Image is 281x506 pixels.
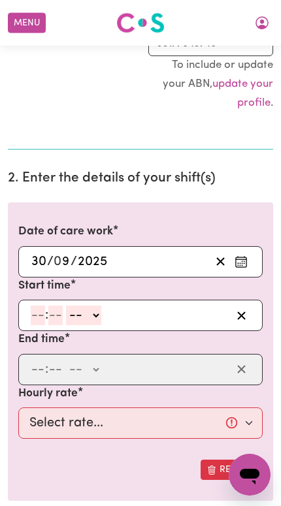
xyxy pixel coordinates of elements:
[210,252,231,272] button: Clear date
[229,454,271,496] iframe: Button to launch messaging window
[18,223,113,240] label: Date of care work
[231,252,252,272] button: Enter the date of care work
[71,255,77,269] span: /
[48,360,63,379] input: --
[116,11,165,35] img: Careseekers logo
[48,306,63,325] input: --
[18,331,65,348] label: End time
[54,255,61,268] span: 0
[31,252,47,272] input: --
[201,460,263,480] button: Remove this shift
[116,8,165,38] a: Careseekers logo
[54,252,71,272] input: --
[45,362,48,377] span: :
[45,308,48,323] span: :
[77,252,108,272] input: ----
[163,59,273,108] small: To include or update your ABN, .
[212,78,273,108] a: update your profile
[8,13,46,33] button: Menu
[31,306,45,325] input: --
[18,385,78,402] label: Hourly rate
[18,277,71,294] label: Start time
[248,12,276,34] button: My Account
[31,360,45,379] input: --
[8,170,273,187] h2: 2. Enter the details of your shift(s)
[47,255,54,269] span: /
